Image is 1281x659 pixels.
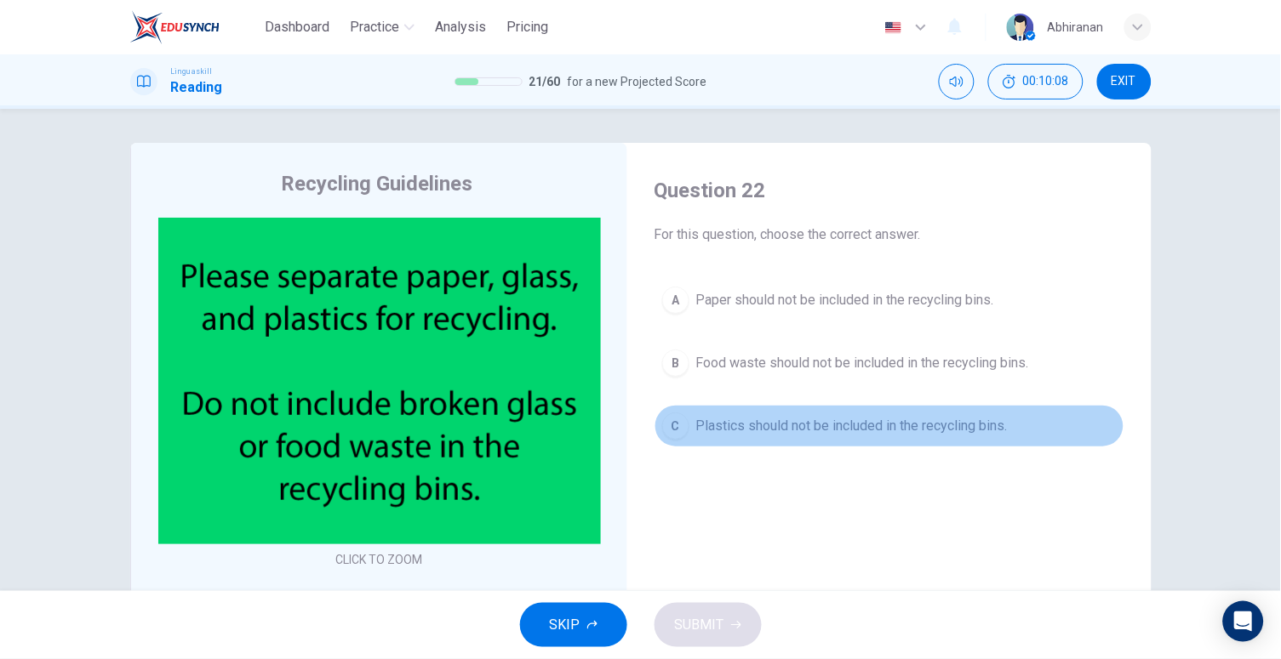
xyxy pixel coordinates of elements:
span: Pricing [506,17,548,37]
span: For this question, choose the correct answer. [655,224,1124,245]
span: Practice [350,17,399,37]
img: en [883,21,904,34]
span: Dashboard [265,17,329,37]
div: Mute [939,64,975,99]
span: Plastics should not be included in the recycling bins. [696,416,1008,436]
span: SKIP [550,613,580,637]
img: EduSynch logo [130,10,220,44]
a: EduSynch logo [130,10,259,44]
button: BFood waste should not be included in the recycling bins. [655,342,1124,384]
div: Abhiranan [1048,17,1104,37]
span: 00:10:08 [1023,75,1069,88]
span: 21 / 60 [529,71,561,92]
button: CPlastics should not be included in the recycling bins. [655,405,1124,447]
span: Linguaskill [171,65,213,77]
button: Dashboard [258,12,336,43]
button: SKIP [520,603,627,647]
button: 00:10:08 [988,64,1084,99]
h4: Question 22 [655,177,1124,204]
div: Hide [988,64,1084,99]
span: EXIT [1112,75,1136,88]
h4: Recycling Guidelines [281,170,472,197]
div: A [662,287,689,314]
button: APaper should not be included in the recycling bins. [655,279,1124,321]
div: Open Intercom Messenger [1223,601,1264,642]
span: Paper should not be included in the recycling bins. [696,290,994,310]
img: Profile picture [1007,14,1034,41]
img: undefined [158,218,601,544]
button: CLICK TO ZOOM [329,548,430,571]
span: Analysis [435,17,486,37]
button: Practice [343,12,421,43]
div: B [662,349,689,377]
h1: Reading [171,77,223,98]
span: Food waste should not be included in the recycling bins. [696,353,1029,373]
div: C [662,412,689,440]
button: Analysis [428,12,493,43]
button: EXIT [1097,64,1152,99]
span: for a new Projected Score [568,71,707,92]
button: Pricing [500,12,555,43]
